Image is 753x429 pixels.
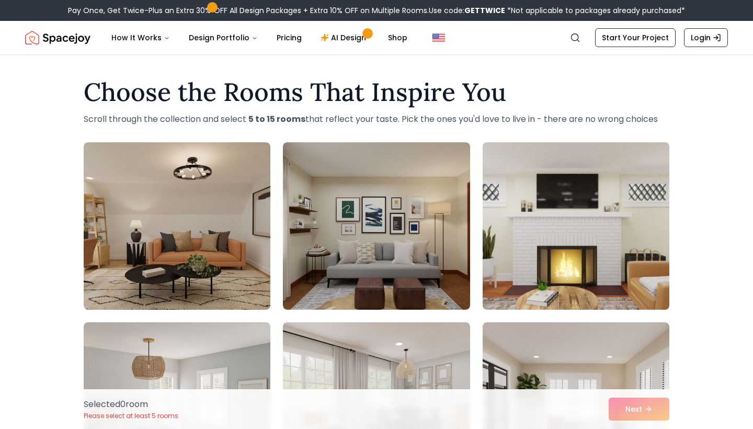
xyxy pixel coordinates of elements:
[180,27,266,48] button: Design Portfolio
[464,5,505,16] b: GETTWICE
[478,138,674,314] img: Room room-3
[68,5,685,16] div: Pay Once, Get Twice-Plus an Extra 30% OFF All Design Packages + Extra 10% OFF on Multiple Rooms.
[432,31,445,44] img: United States
[505,5,685,16] span: *Not applicable to packages already purchased*
[25,27,90,48] img: Spacejoy Logo
[103,27,178,48] button: How It Works
[248,113,305,125] strong: 5 to 15 rooms
[429,5,505,16] span: Use code:
[84,412,178,420] p: Please select at least 5 rooms
[312,27,378,48] a: AI Design
[283,142,470,310] img: Room room-2
[595,28,676,47] a: Start Your Project
[25,27,90,48] a: Spacejoy
[84,113,669,126] p: Scroll through the collection and select that reflect your taste. Pick the ones you'd love to liv...
[84,80,669,105] h1: Choose the Rooms That Inspire You
[84,398,178,411] p: Selected 0 room
[684,28,728,47] a: Login
[84,142,270,310] img: Room room-1
[380,27,416,48] a: Shop
[268,27,310,48] a: Pricing
[25,21,728,54] nav: Global
[103,27,416,48] nav: Main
